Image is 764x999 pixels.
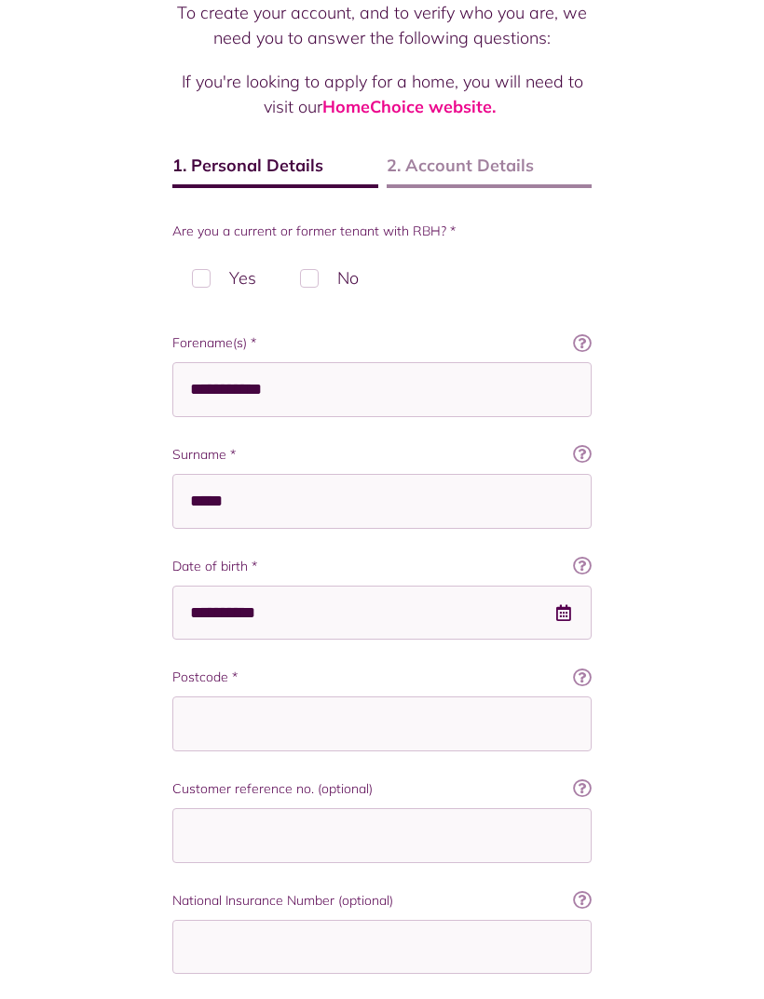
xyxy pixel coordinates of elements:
[172,779,592,799] label: Customer reference no. (optional)
[172,668,592,687] label: Postcode *
[387,153,593,188] span: 2. Account Details
[172,250,276,305] label: Yes
[172,153,378,188] span: 1. Personal Details
[172,557,592,576] label: Date of birth *
[172,445,592,465] label: Surname *
[172,222,592,241] label: Are you a current or former tenant with RBH? *
[172,333,592,353] label: Forename(s) *
[172,586,592,641] input: Use the arrow keys to pick a date
[172,891,592,911] label: National Insurance Number (optional)
[280,250,378,305] label: No
[172,69,592,119] p: If you're looking to apply for a home, you will need to visit our
[322,96,496,117] a: HomeChoice website.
